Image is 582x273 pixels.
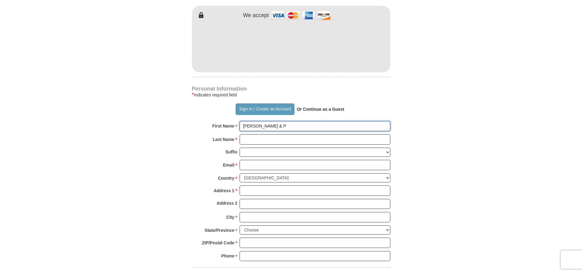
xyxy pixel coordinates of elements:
[213,135,234,144] strong: Last Name
[205,226,234,235] strong: State/Province
[270,9,331,22] img: credit cards accepted
[221,252,234,260] strong: Phone
[212,122,234,130] strong: First Name
[192,91,390,99] div: Indicates required field
[218,174,234,182] strong: Country
[236,103,295,115] button: Sign In / Create an Account
[202,239,234,247] strong: ZIP/Postal Code
[217,199,237,207] strong: Address 2
[297,107,344,112] strong: Or Continue as a Guest
[226,148,237,156] strong: Suffix
[214,186,234,195] strong: Address 1
[243,12,269,19] h4: We accept
[223,161,234,169] strong: Email
[192,86,390,91] h4: Personal Information
[226,213,234,221] strong: City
